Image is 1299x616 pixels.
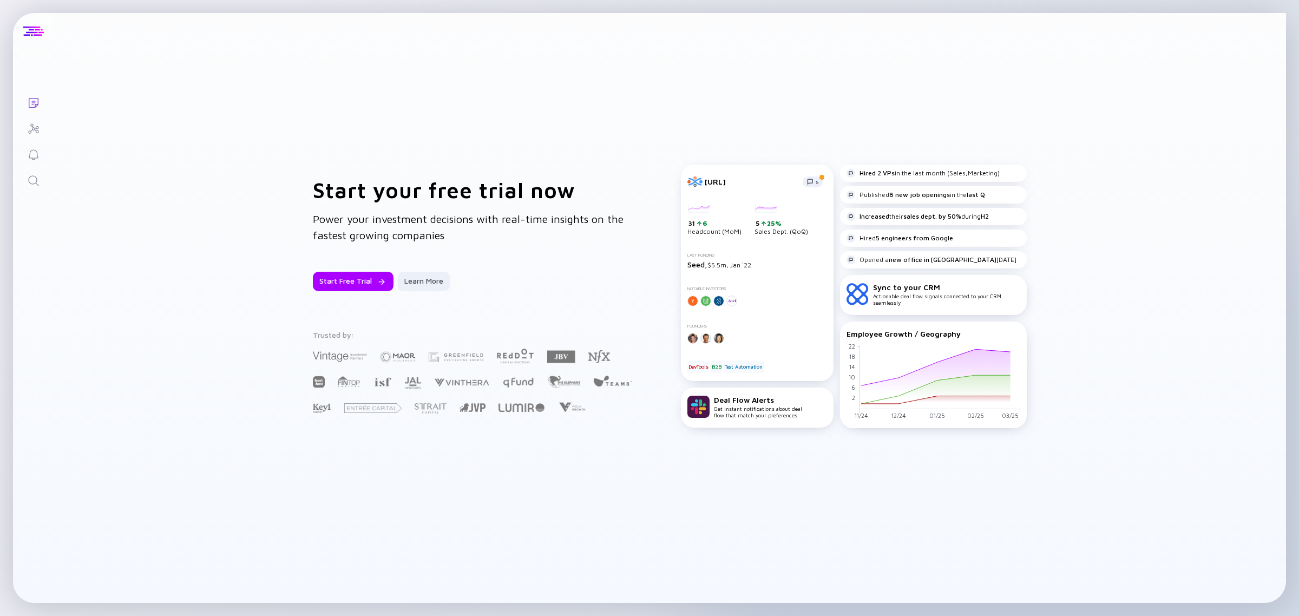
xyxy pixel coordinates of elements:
[766,219,782,227] div: 25%
[849,342,855,349] tspan: 22
[313,177,638,202] h1: Start your free trial now
[1002,412,1019,419] tspan: 03/25
[313,272,393,291] button: Start Free Trial
[847,169,1000,178] div: in the last month (Sales,Marketing)
[873,283,1020,306] div: Actionable deal flow signals connected to your CRM seamlessly
[13,141,54,167] a: Reminders
[860,169,895,177] strong: Hired 2 VPs
[588,350,610,363] img: NFX
[557,402,586,412] img: Viola Growth
[889,191,950,199] strong: 8 new job openings
[851,384,855,391] tspan: 6
[687,324,827,329] div: Founders
[876,234,953,242] strong: 5 engineers from Google
[313,330,634,339] div: Trusted by:
[687,361,709,372] div: DevTools
[711,361,722,372] div: B2B
[855,412,868,419] tspan: 11/24
[847,234,953,243] div: Hired
[847,212,989,221] div: their during
[338,376,360,388] img: FINTOP Capital
[688,219,742,228] div: 31
[429,352,483,362] img: Greenfield Partners
[849,373,855,381] tspan: 10
[967,412,984,419] tspan: 02/25
[547,376,580,388] img: The Elephant
[404,377,421,389] img: JAL Ventures
[687,253,827,258] div: Last Funding
[496,346,534,364] img: Red Dot Capital Partners
[891,412,906,419] tspan: 12/24
[547,350,575,364] img: JBV Capital
[380,348,416,366] img: Maor Investments
[313,403,331,414] img: Key1 Capital
[13,167,54,193] a: Search
[701,219,707,227] div: 6
[415,403,447,414] img: Strait Capital
[313,213,624,241] span: Power your investment decisions with real-time insights on the fastest growing companies
[724,361,764,372] div: Test Automation
[903,212,961,220] strong: sales dept. by 50%
[847,255,1016,264] div: Opened a [DATE]
[714,395,802,418] div: Get instant notifications about deal flow that match your preferences
[13,115,54,141] a: Investor Map
[967,191,985,199] strong: last Q
[687,205,742,236] div: Headcount (MoM)
[398,272,450,291] button: Learn More
[852,394,855,401] tspan: 2
[593,375,632,386] img: Team8
[13,89,54,115] a: Lists
[847,329,1020,338] div: Employee Growth / Geography
[873,283,1020,292] div: Sync to your CRM
[434,377,489,388] img: Vinthera
[687,260,707,269] span: Seed,
[755,205,808,236] div: Sales Dept. (QoQ)
[313,350,367,363] img: Vintage Investment Partners
[373,377,391,386] img: Israel Secondary Fund
[714,395,802,404] div: Deal Flow Alerts
[847,191,985,199] div: Published in the
[849,353,855,360] tspan: 18
[344,403,402,413] img: Entrée Capital
[705,177,796,186] div: [URL]
[860,212,889,220] strong: Increased
[460,403,486,412] img: Jerusalem Venture Partners
[687,286,827,291] div: Notable Investors
[502,376,534,389] img: Q Fund
[849,363,855,370] tspan: 14
[687,260,827,269] div: $5.5m, Jan `22
[929,412,945,419] tspan: 01/25
[756,219,808,228] div: 5
[981,212,989,220] strong: H2
[498,403,544,412] img: Lumir Ventures
[889,255,996,264] strong: new office in [GEOGRAPHIC_DATA]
